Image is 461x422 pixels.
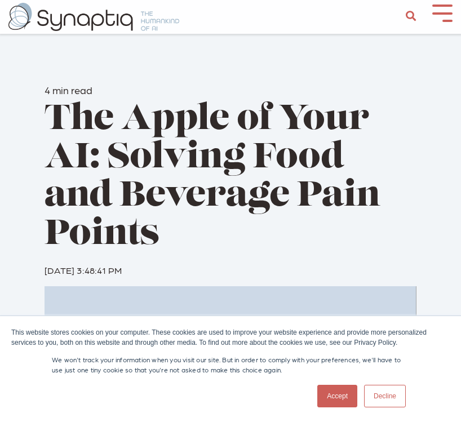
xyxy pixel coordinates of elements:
[45,84,416,96] h6: 4 min read
[45,264,122,276] span: [DATE] 3:48:41 PM
[11,327,450,348] div: This website stores cookies on your computer. These cookies are used to improve your website expe...
[317,385,357,407] a: Accept
[8,3,179,31] img: synaptiq logo-2
[364,385,406,407] a: Decline
[45,103,380,254] span: The Apple of Your AI: Solving Food and Beverage Pain Points
[52,354,409,375] p: We won't track your information when you visit our site. But in order to comply with your prefere...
